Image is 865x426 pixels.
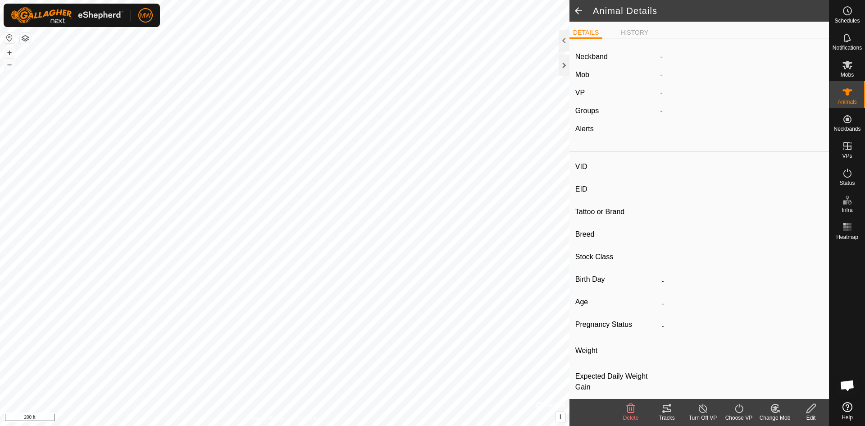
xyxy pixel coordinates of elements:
label: Neckband [575,51,608,62]
div: Open chat [834,372,861,399]
button: Map Layers [20,33,31,44]
span: Heatmap [836,234,858,240]
label: - [660,51,663,62]
label: Groups [575,107,599,115]
li: DETAILS [569,28,602,39]
div: Tracks [649,414,685,422]
button: Reset Map [4,32,15,43]
a: Privacy Policy [249,414,283,422]
span: Notifications [833,45,862,50]
div: Turn Off VP [685,414,721,422]
span: Mobs [841,72,854,78]
img: Gallagher Logo [11,7,123,23]
label: VP [575,89,585,96]
span: Schedules [834,18,860,23]
label: Expected Daily Weight Gain [575,371,658,393]
div: Change Mob [757,414,793,422]
label: Pregnancy Status [575,319,658,330]
a: Help [829,399,865,424]
label: Tattoo or Brand [575,206,658,218]
label: Stock Class [575,251,658,263]
button: + [4,47,15,58]
label: VID [575,161,658,173]
button: i [555,412,565,422]
label: EID [575,183,658,195]
a: Contact Us [294,414,320,422]
span: Status [839,180,855,186]
h2: Animal Details [593,5,829,16]
div: - [657,105,827,116]
span: Neckbands [833,126,860,132]
label: Weight [575,341,658,360]
span: - [660,71,663,78]
button: – [4,59,15,70]
span: Animals [838,99,857,105]
label: Alerts [575,125,594,133]
div: Edit [793,414,829,422]
span: MW [140,11,151,20]
span: i [560,413,561,421]
span: VPs [842,153,852,159]
div: Choose VP [721,414,757,422]
label: Breed [575,229,658,240]
span: Infra [842,207,852,213]
span: Help [842,415,853,420]
label: Age [575,296,658,308]
li: HISTORY [617,28,652,37]
span: Delete [623,415,639,421]
label: Birth Day [575,274,658,285]
app-display-virtual-paddock-transition: - [660,89,663,96]
label: Mob [575,71,589,78]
